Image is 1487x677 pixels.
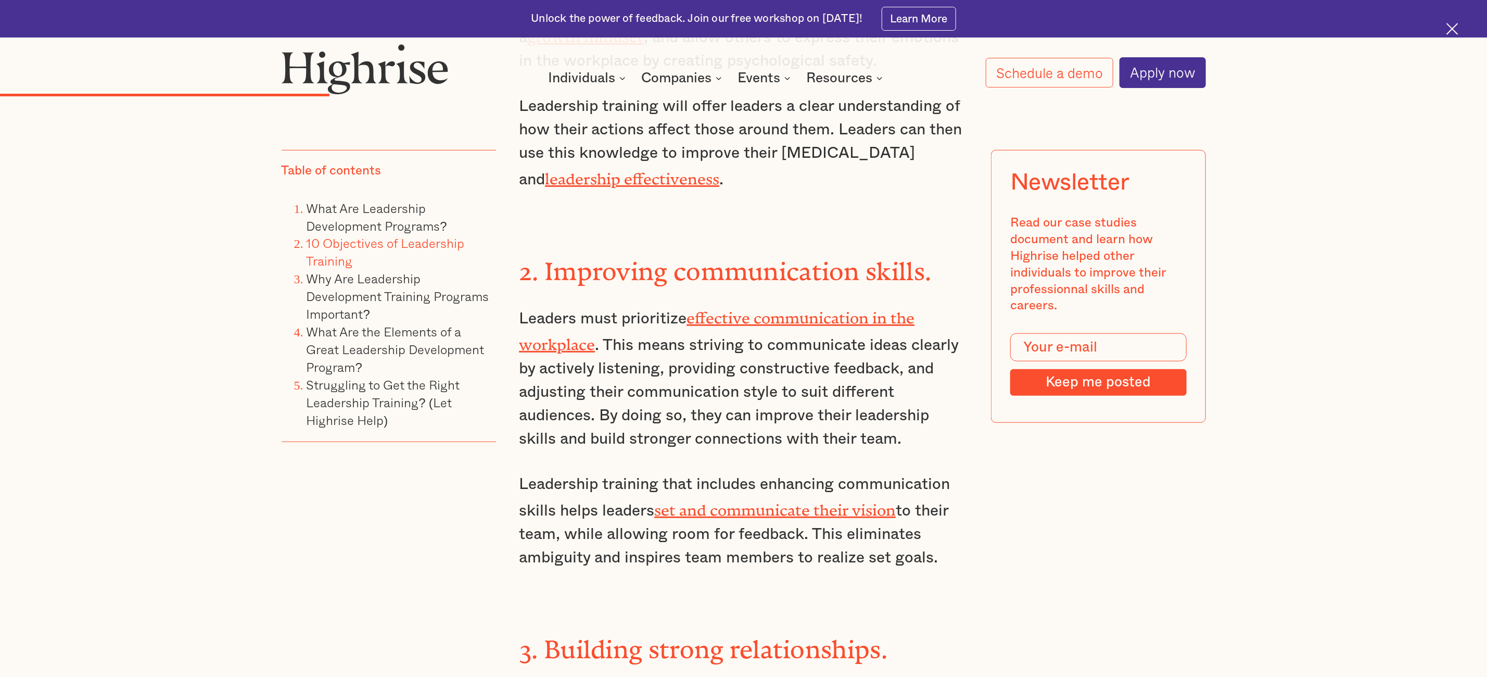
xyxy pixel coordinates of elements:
[806,72,872,84] div: Resources
[1010,334,1187,396] form: Modal Form
[641,72,711,84] div: Companies
[307,375,460,430] a: Struggling to Get the Right Leadership Training? (Let Highrise Help)
[1010,334,1187,362] input: Your e-mail
[654,501,896,511] a: set and communicate their vision
[882,7,956,30] a: Learn More
[519,304,968,451] p: Leaders must prioritize . This means striving to communicate ideas clearly by actively listening,...
[641,72,725,84] div: Companies
[519,635,887,651] strong: 3. Building strong relationships.
[519,257,931,273] strong: 2. Improving communication skills.
[1446,23,1458,35] img: Cross icon
[548,72,629,84] div: Individuals
[806,72,886,84] div: Resources
[307,234,465,271] a: 10 Objectives of Leadership Training
[738,72,780,84] div: Events
[1120,57,1206,87] a: Apply now
[1010,169,1129,196] div: Newsletter
[282,44,449,94] img: Highrise logo
[1010,370,1187,396] input: Keep me posted
[986,58,1113,88] a: Schedule a demo
[282,163,382,180] div: Table of contents
[531,11,862,27] div: Unlock the power of feedback. Join our free workshop on [DATE]!
[519,309,914,346] a: effective communication in the workplace
[307,322,485,377] a: What Are the Elements of a Great Leadership Development Program?
[1010,215,1187,315] div: Read our case studies document and learn how Highrise helped other individuals to improve their p...
[545,170,719,180] a: leadership effectiveness
[519,473,968,570] p: Leadership training that includes enhancing communication skills helps leaders to their team, whi...
[519,95,968,192] p: Leadership training will offer leaders a clear understanding of how their actions affect those ar...
[307,198,447,235] a: What Are Leadership Development Programs?
[307,269,489,324] a: Why Are Leadership Development Training Programs Important?
[738,72,794,84] div: Events
[548,72,615,84] div: Individuals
